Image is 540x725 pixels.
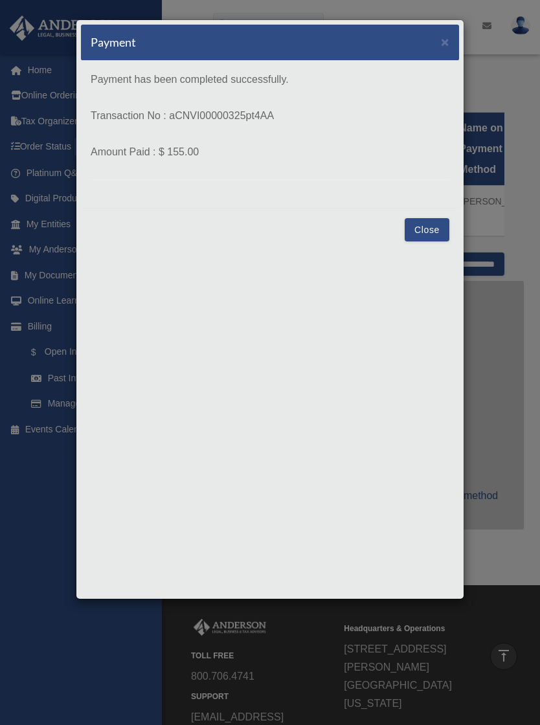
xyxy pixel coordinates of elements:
button: Close [405,218,449,241]
h5: Payment [91,34,136,50]
span: × [441,34,449,49]
p: Payment has been completed successfully. [91,71,449,89]
p: Amount Paid : $ 155.00 [91,143,449,161]
button: Close [441,35,449,49]
p: Transaction No : aCNVI00000325pt4AA [91,107,449,125]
